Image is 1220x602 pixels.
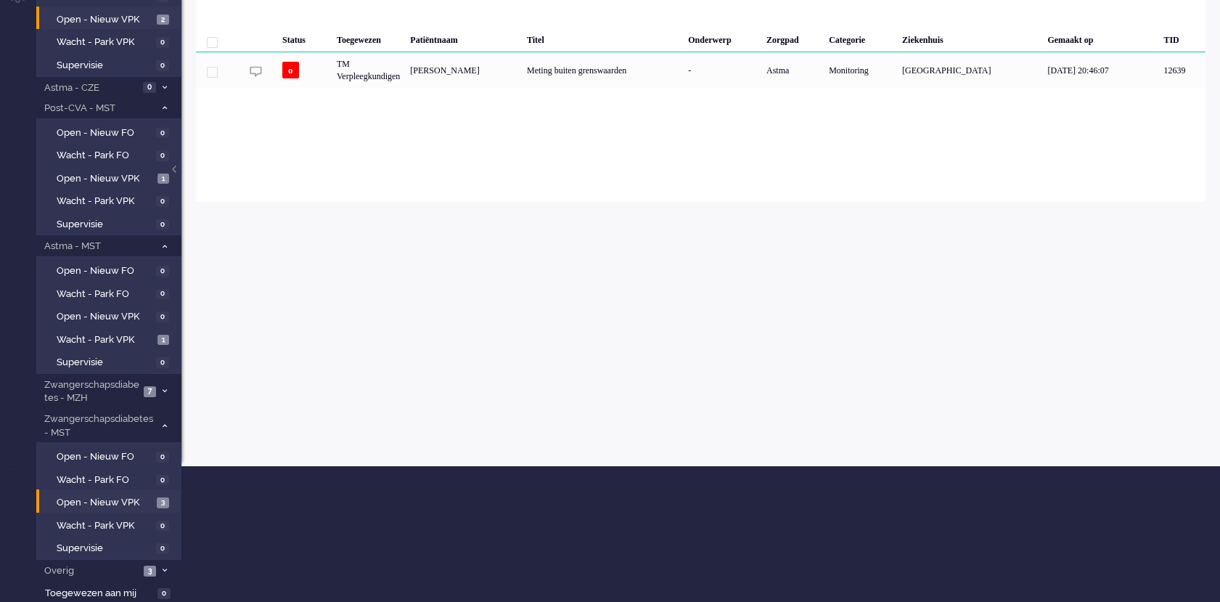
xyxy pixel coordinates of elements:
div: 12639 [1158,52,1205,88]
span: Wacht - Park VPK [57,333,154,347]
a: Supervisie 0 [42,540,180,556]
a: Open - Nieuw VPK 1 [42,170,180,186]
span: Wacht - Park FO [57,149,152,163]
span: Open - Nieuw FO [57,126,152,140]
span: Zwangerschapsdiabetes - MZH [42,378,139,405]
a: Wacht - Park VPK 0 [42,517,180,533]
div: Ziekenhuis [897,23,1042,52]
span: 7 [144,386,156,397]
span: 1 [157,174,169,184]
div: TM Verpleegkundigen [332,52,405,88]
div: Astma [761,52,824,88]
div: Titel [522,23,683,52]
span: Wacht - Park VPK [57,519,152,533]
span: Open - Nieuw FO [57,450,152,464]
a: Open - Nieuw FO 0 [42,262,180,278]
a: Wacht - Park VPK 1 [42,331,180,347]
span: Supervisie [57,218,152,232]
div: [PERSON_NAME] [405,52,522,88]
div: Meting buiten grenswaarden [522,52,683,88]
a: Open - Nieuw VPK 0 [42,308,180,324]
a: Open - Nieuw VPK 2 [42,11,180,27]
img: ic_chat_grey.svg [250,65,262,78]
div: [DATE] 20:46:07 [1042,52,1158,88]
span: 0 [157,588,171,599]
span: o [282,62,299,78]
a: Supervisie 0 [42,354,180,370]
span: Open - Nieuw VPK [57,13,153,27]
div: Toegewezen [332,23,405,52]
span: Zwangerschapsdiabetes - MST [42,412,155,439]
span: 0 [156,312,169,322]
span: Supervisie [57,542,152,556]
div: Categorie [824,23,897,52]
span: Astma - MST [42,240,155,253]
span: Open - Nieuw VPK [57,496,153,510]
span: Wacht - Park VPK [57,36,152,49]
span: 0 [156,128,169,139]
a: Wacht - Park FO 0 [42,471,180,487]
span: 0 [156,196,169,207]
span: 0 [143,82,156,93]
span: Wacht - Park FO [57,473,152,487]
div: [GEOGRAPHIC_DATA] [897,52,1042,88]
a: Wacht - Park VPK 0 [42,192,180,208]
span: Toegewezen aan mij [45,587,153,601]
span: Open - Nieuw FO [57,264,152,278]
div: Status [277,23,332,52]
span: 0 [156,452,169,463]
span: Open - Nieuw VPK [57,172,154,186]
div: 12639 [196,52,1205,88]
span: 2 [157,15,169,25]
span: 0 [156,266,169,277]
span: Post-CVA - MST [42,102,155,115]
div: Patiëntnaam [405,23,522,52]
span: 0 [156,289,169,300]
a: Open - Nieuw FO 0 [42,448,180,464]
span: 0 [156,521,169,532]
span: Wacht - Park FO [57,288,152,301]
a: Wacht - Park VPK 0 [42,33,180,49]
span: 0 [156,150,169,161]
div: Onderwerp [683,23,761,52]
span: 0 [156,475,169,486]
div: - [683,52,761,88]
a: Open - Nieuw FO 0 [42,124,180,140]
a: Supervisie 0 [42,216,180,232]
div: Zorgpad [761,23,824,52]
span: Supervisie [57,59,152,73]
span: 0 [156,37,169,48]
span: 0 [156,219,169,230]
div: TID [1158,23,1205,52]
span: Astma - CZE [42,81,139,95]
span: 0 [156,357,169,368]
span: 1 [157,335,169,346]
span: Open - Nieuw VPK [57,310,152,324]
span: 3 [144,566,156,577]
span: 3 [157,497,169,508]
a: Open - Nieuw VPK 3 [42,494,180,510]
a: Supervisie 0 [42,57,180,73]
div: Monitoring [824,52,897,88]
div: Gemaakt op [1042,23,1158,52]
span: 0 [156,60,169,71]
a: Wacht - Park FO 0 [42,147,180,163]
span: Supervisie [57,356,152,370]
a: Toegewezen aan mij 0 [42,585,181,601]
span: Wacht - Park VPK [57,195,152,208]
span: Overig [42,564,139,578]
span: 0 [156,543,169,554]
a: Wacht - Park FO 0 [42,285,180,301]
